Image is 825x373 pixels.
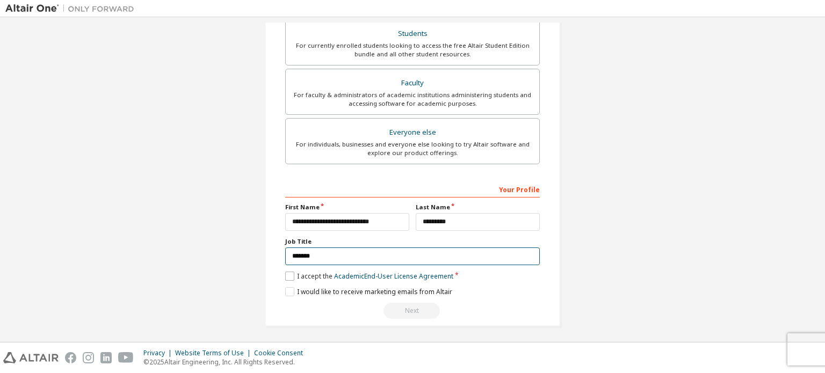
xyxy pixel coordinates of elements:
[175,349,254,357] div: Website Terms of Use
[292,41,533,58] div: For currently enrolled students looking to access the free Altair Student Edition bundle and all ...
[285,272,453,281] label: I accept the
[5,3,140,14] img: Altair One
[292,91,533,108] div: For faculty & administrators of academic institutions administering students and accessing softwa...
[334,272,453,281] a: Academic End-User License Agreement
[285,237,540,246] label: Job Title
[416,203,540,211] label: Last Name
[292,140,533,157] div: For individuals, businesses and everyone else looking to try Altair software and explore our prod...
[285,287,452,296] label: I would like to receive marketing emails from Altair
[285,180,540,198] div: Your Profile
[143,349,175,357] div: Privacy
[254,349,309,357] div: Cookie Consent
[3,352,59,363] img: altair_logo.svg
[143,357,309,367] p: © 2025 Altair Engineering, Inc. All Rights Reserved.
[118,352,134,363] img: youtube.svg
[83,352,94,363] img: instagram.svg
[285,203,409,211] label: First Name
[285,303,540,319] div: Read and acccept EULA to continue
[292,125,533,140] div: Everyone else
[65,352,76,363] img: facebook.svg
[100,352,112,363] img: linkedin.svg
[292,76,533,91] div: Faculty
[292,26,533,41] div: Students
